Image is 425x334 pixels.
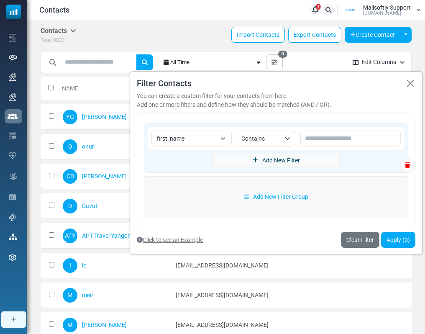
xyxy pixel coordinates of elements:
img: contacts-icon-active.svg [8,113,18,119]
div: You can create a custom filter for your contacts from here. [137,92,415,100]
img: campaigns-icon.png [9,73,16,81]
span: first_name [157,134,216,144]
span: 1 [316,4,321,10]
a: Davut [82,203,97,209]
img: settings-icon.svg [9,254,16,261]
a: Clear Filter [341,232,379,248]
a: [PERSON_NAME] [82,321,127,328]
button: Apply (0) [381,232,415,248]
span: M [63,288,77,303]
span: [DOMAIN_NAME] [363,10,401,15]
td: [EMAIL_ADDRESS][DOMAIN_NAME] [172,283,317,308]
a: Add New Filter Group [144,176,408,218]
img: dashboard-icon.svg [9,34,16,41]
a: onur [82,143,94,150]
a: Export Contacts [288,27,341,43]
button: Create Contact [345,27,400,43]
img: mailsoftly_icon_blue_white.svg [6,5,21,19]
a: Import Contacts [231,27,285,43]
img: landing_pages.svg [9,193,16,201]
span: Total [41,37,52,43]
a: mert [82,292,94,298]
a: 1 [310,4,321,15]
span: Mailsoftly Support [363,5,411,10]
img: campaigns-icon.png [9,93,16,101]
a: ic [82,262,86,269]
button: 0 [266,54,283,70]
span: 9833 [53,37,65,43]
div: Add one or more filters and define how they should be matched (AND / OR). [137,92,415,109]
span: Contacts [39,4,69,15]
h5: Filter Contacts [137,78,415,88]
img: domain-health-icon.svg [9,152,16,159]
span: Contains [236,131,296,146]
div: All Time [170,54,255,70]
span: M [63,318,77,332]
img: User Logo [340,4,361,16]
img: support-icon.svg [9,213,16,221]
span: ATY [63,229,77,243]
a: [PERSON_NAME] [82,113,127,120]
button: Edit Columns [346,51,411,73]
span: 0 [278,51,287,58]
a: User Logo Mailsoftly Support [DOMAIN_NAME] [340,4,421,16]
a: Add New Filter [212,154,341,167]
a: Name [62,85,78,92]
span: O [63,139,77,154]
a: Click to see an Example [137,236,203,243]
td: [EMAIL_ADDRESS][DOMAIN_NAME] [172,253,317,278]
span: first_name [151,131,232,146]
a: APT Travel Yangon [82,232,131,239]
img: workflow.svg [9,172,18,181]
img: email-templates-icon.svg [9,132,16,139]
a: [PERSON_NAME] [82,173,127,180]
span: I [63,258,77,273]
span: Contains [241,134,281,144]
span: CB [63,169,77,184]
span: YG [63,110,77,124]
h5: Contacts [41,27,76,35]
span: D [63,199,77,213]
